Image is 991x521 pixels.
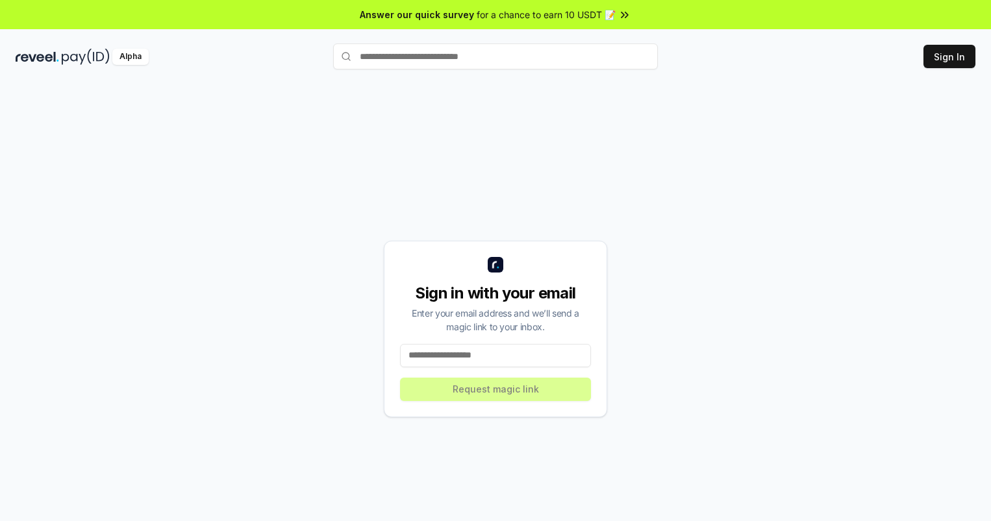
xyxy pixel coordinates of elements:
span: for a chance to earn 10 USDT 📝 [477,8,616,21]
span: Answer our quick survey [360,8,474,21]
div: Enter your email address and we’ll send a magic link to your inbox. [400,306,591,333]
img: reveel_dark [16,49,59,65]
div: Alpha [112,49,149,65]
img: pay_id [62,49,110,65]
img: logo_small [488,257,503,273]
div: Sign in with your email [400,283,591,304]
button: Sign In [923,45,975,68]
